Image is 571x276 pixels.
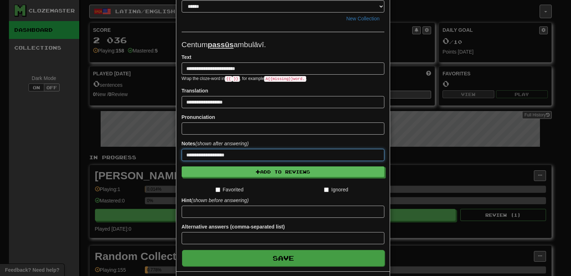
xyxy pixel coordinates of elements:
label: Notes [182,140,249,147]
label: Translation [182,87,208,94]
button: Save [182,250,385,266]
input: Ignored [324,187,329,192]
label: Alternative answers (comma-separated list) [182,223,285,230]
input: Favorited [216,187,220,192]
label: Pronunciation [182,114,215,121]
button: New Collection [342,12,384,25]
code: A {{ missing }} word. [264,76,306,82]
small: Wrap the cloze-word in , for example . [182,76,307,81]
label: Ignored [324,186,348,193]
button: Add to Reviews [182,166,384,177]
label: Hint [182,197,249,204]
label: Favorited [216,186,243,193]
code: }} [232,76,240,82]
label: Text [182,54,192,61]
code: {{ [225,76,232,82]
em: (shown before answering) [191,197,249,203]
em: (shown after answering) [195,141,248,146]
u: passūs [208,40,233,49]
p: Centum ambulāvī. [182,39,384,50]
